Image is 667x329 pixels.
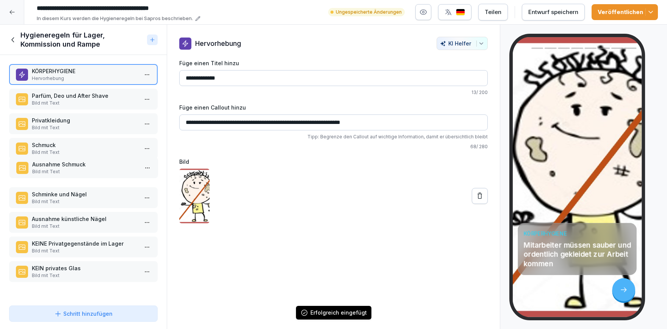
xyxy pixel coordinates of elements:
[528,8,578,16] div: Entwurf speichern
[20,31,144,49] h1: Hygieneregeln für Lager, Kommission und Rampe
[32,168,138,175] p: Bild mit Text
[179,89,488,96] p: 13 / 200
[522,4,585,20] button: Entwurf speichern
[32,240,138,248] p: KEINE Privatgegenstände im Lager
[9,113,158,134] div: PrivatkleidungBild mit Text
[440,40,484,47] div: KI Helfer
[336,9,402,16] p: Ungespeicherte Änderungen
[32,141,138,149] p: Schmuck
[485,8,501,16] div: Teilen
[32,190,138,198] p: Schminke und Nägel
[179,133,488,140] p: Tipp: Begrenze den Callout auf wichtige Information, damit er übersichtlich bleibt
[310,309,367,316] div: Erfolgreich eingefügt
[179,158,488,166] label: Bild
[9,89,158,110] div: Parfüm, Deo und After ShaveBild mit Text
[32,67,138,75] p: KÖRPERHYGIENE
[32,149,138,156] p: Bild mit Text
[195,38,241,49] p: Hervorhebung
[523,230,631,237] h4: KÖRPERHYGIENE
[32,198,138,205] p: Bild mit Text
[32,116,138,124] p: Privatkleidung
[9,187,158,208] div: Schminke und NägelBild mit Text
[179,59,488,67] label: Füge einen Titel hinzu
[32,272,138,279] p: Bild mit Text
[179,143,488,150] p: 68 / 280
[9,212,158,233] div: Ausnahme künstliche NägelBild mit Text
[32,100,138,107] p: Bild mit Text
[437,37,488,50] button: KI Helfer
[32,124,138,131] p: Bild mit Text
[592,4,658,20] button: Veröffentlichen
[37,15,193,22] p: In diesem Kurs werden die Hygieneregeln bei Sapros beschrieben.
[32,75,138,82] p: Hervorhebung
[9,64,158,85] div: KÖRPERHYGIENEHervorhebung
[9,237,158,257] div: KEINE Privatgegenstände im LagerBild mit Text
[9,305,158,322] button: Schritt hinzufügen
[32,92,138,100] p: Parfüm, Deo und After Shave
[32,264,138,272] p: KEIN privates Glas
[32,160,138,168] p: Ausnahme Schmuck
[456,9,465,16] img: de.svg
[9,157,158,178] div: Ausnahme SchmuckBild mit Text
[32,215,138,223] p: Ausnahme künstliche Nägel
[523,240,631,268] p: Mitarbeiter müssen sauber und ordentlich gekleidet zur Arbeit kommen
[179,103,488,111] label: Füge einen Callout hinzu
[9,261,158,282] div: KEIN privates GlasBild mit Text
[9,138,158,159] div: SchmuckBild mit Text
[478,4,508,20] button: Teilen
[32,248,138,254] p: Bild mit Text
[32,223,138,230] p: Bild mit Text
[54,310,113,318] div: Schritt hinzufügen
[179,169,210,223] img: uvpsbdh71m88c24p9fmdjxd4.png
[598,8,652,16] div: Veröffentlichen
